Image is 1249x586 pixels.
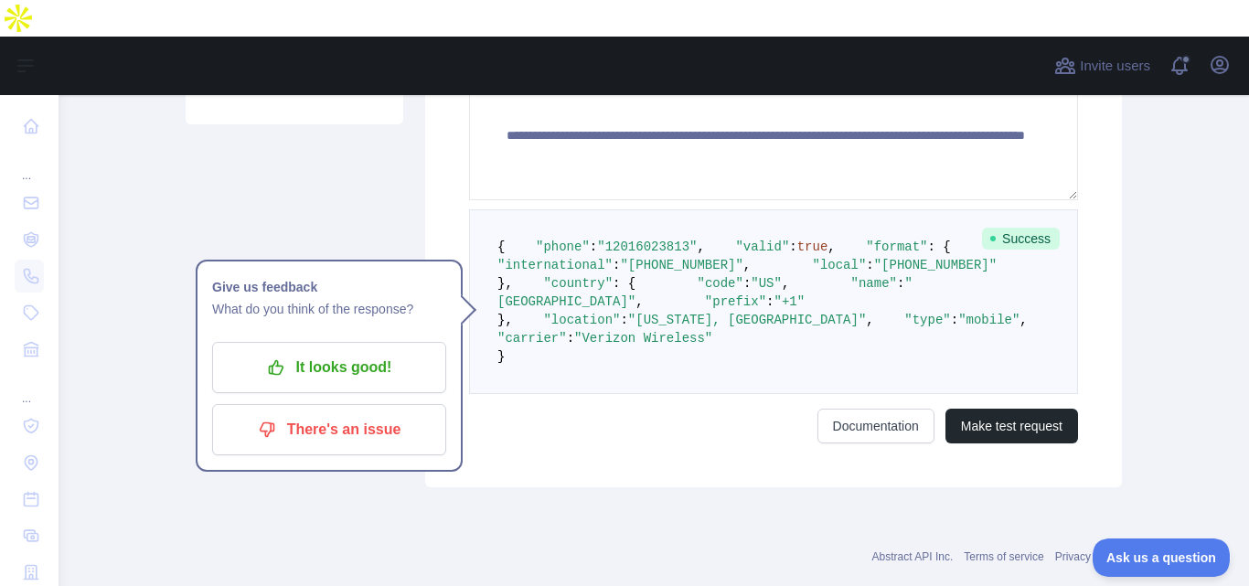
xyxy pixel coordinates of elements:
[543,276,613,291] span: "country"
[590,240,597,254] span: :
[226,414,432,445] p: There's an issue
[743,276,751,291] span: :
[15,369,44,406] div: ...
[497,331,567,346] span: "carrier"
[812,258,866,272] span: "local"
[1051,51,1154,80] button: Invite users
[851,276,897,291] span: "name"
[628,313,866,327] span: "[US_STATE], [GEOGRAPHIC_DATA]"
[497,276,513,291] span: },
[872,550,954,563] a: Abstract API Inc.
[212,298,446,320] p: What do you think of the response?
[751,276,782,291] span: "US"
[497,240,505,254] span: {
[866,240,927,254] span: "format"
[866,258,873,272] span: :
[620,258,742,272] span: "[PHONE_NUMBER]"
[635,294,643,309] span: ,
[958,313,1019,327] span: "mobile"
[928,240,951,254] span: : {
[697,276,742,291] span: "code"
[1019,313,1027,327] span: ,
[1055,550,1122,563] a: Privacy policy
[705,294,766,309] span: "prefix"
[697,240,704,254] span: ,
[817,409,934,443] a: Documentation
[620,313,627,327] span: :
[613,258,620,272] span: :
[874,258,997,272] span: "[PHONE_NUMBER]"
[735,240,789,254] span: "valid"
[766,294,774,309] span: :
[536,240,590,254] span: "phone"
[774,294,805,309] span: "+1"
[743,258,751,272] span: ,
[866,313,873,327] span: ,
[964,550,1043,563] a: Terms of service
[1080,56,1150,77] span: Invite users
[497,258,613,272] span: "international"
[212,342,446,393] button: It looks good!
[567,331,574,346] span: :
[497,349,505,364] span: }
[497,313,513,327] span: },
[613,276,635,291] span: : {
[951,313,958,327] span: :
[15,146,44,183] div: ...
[982,228,1060,250] span: Success
[904,313,950,327] span: "type"
[782,276,789,291] span: ,
[827,240,835,254] span: ,
[212,276,446,298] h1: Give us feedback
[797,240,828,254] span: true
[1093,538,1231,577] iframe: Toggle Customer Support
[897,276,904,291] span: :
[597,240,697,254] span: "12016023813"
[945,409,1078,443] button: Make test request
[543,313,620,327] span: "location"
[226,352,432,383] p: It looks good!
[212,404,446,455] button: There's an issue
[789,240,796,254] span: :
[574,331,712,346] span: "Verizon Wireless"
